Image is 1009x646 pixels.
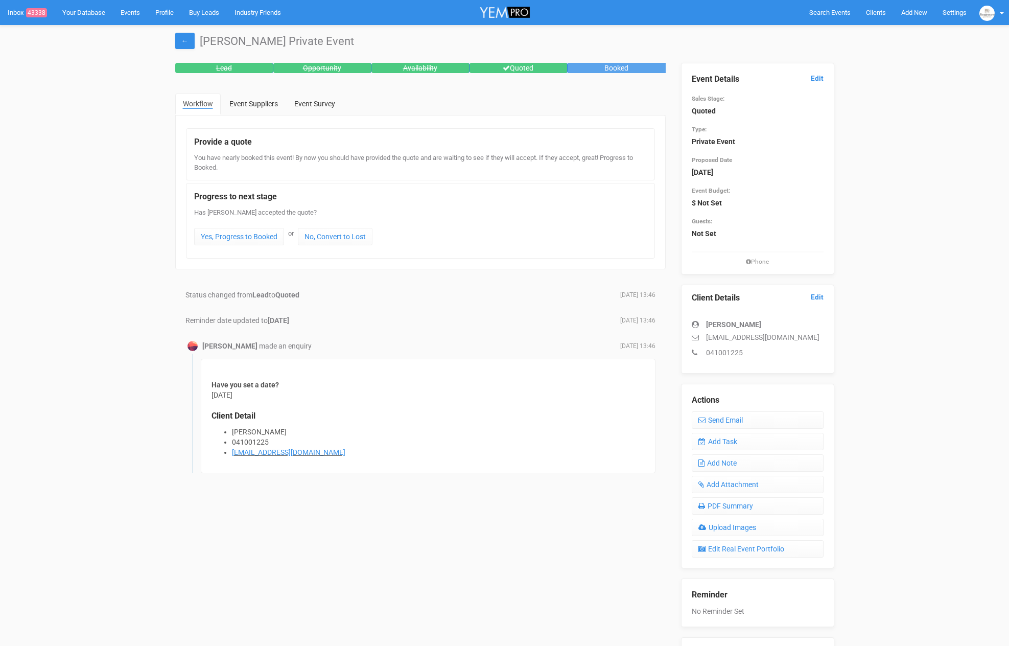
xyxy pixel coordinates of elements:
strong: Lead [252,291,269,299]
span: [DATE] 13:46 [620,291,655,299]
div: or [286,226,296,241]
small: Phone [692,258,824,266]
span: Status changed from to [185,291,299,299]
a: Send Email [692,411,824,429]
div: You have nearly booked this event! By now you should have provided the quote and are waiting to s... [194,153,647,172]
a: Edit Real Event Portfolio [692,540,824,558]
div: Availability [371,63,470,73]
legend: Actions [692,395,824,406]
a: Add Attachment [692,476,824,493]
span: Reminder date updated to [185,316,289,325]
b: [DATE] [268,316,289,325]
strong: $ Not Set [692,199,722,207]
strong: [PERSON_NAME] [706,320,761,329]
small: Type: [692,126,707,133]
legend: Client Detail [212,410,645,422]
div: No Reminder Set [692,579,824,616]
a: Edit [811,292,824,302]
span: [DATE] 13:46 [620,342,655,351]
strong: [PERSON_NAME] [202,342,257,350]
div: [DATE] [201,359,655,474]
div: Lead [175,63,273,73]
strong: Quoted [692,107,716,115]
strong: Private Event [692,137,735,146]
a: PDF Summary [692,497,824,515]
a: Upload Images [692,519,824,536]
legend: Progress to next stage [194,191,647,203]
img: BGLogo.jpg [979,6,995,21]
legend: Client Details [692,292,824,304]
strong: Not Set [692,229,716,238]
a: Add Note [692,454,824,472]
a: ← [175,33,195,49]
li: [PERSON_NAME] [232,427,645,437]
span: [DATE] 13:46 [620,316,655,325]
a: Edit [811,74,824,83]
span: 43338 [26,8,47,17]
small: Sales Stage: [692,95,724,102]
strong: [DATE] [692,168,713,176]
legend: Provide a quote [194,136,647,148]
small: Guests: [692,218,712,225]
li: 041001225 [232,437,645,447]
span: Search Events [809,9,851,16]
span: Add New [901,9,927,16]
a: Event Suppliers [222,94,286,114]
legend: Reminder [692,589,824,601]
a: Yes, Progress to Booked [194,228,284,245]
legend: Event Details [692,74,824,85]
strong: Quoted [275,291,299,299]
div: Quoted [470,63,568,73]
div: Opportunity [273,63,371,73]
div: Has [PERSON_NAME] accepted the quote? [194,208,647,250]
img: Profile Image [187,341,198,351]
div: Booked [568,63,666,73]
p: 041001225 [692,348,824,358]
a: Add Task [692,433,824,450]
a: Event Survey [287,94,343,114]
a: Workflow [175,94,221,115]
p: [EMAIL_ADDRESS][DOMAIN_NAME] [692,332,824,342]
h1: [PERSON_NAME] Private Event [175,35,834,48]
small: Event Budget: [692,187,730,194]
small: Proposed Date [692,156,732,164]
span: made an enquiry [259,342,312,350]
strong: Have you set a date? [212,381,279,389]
a: [EMAIL_ADDRESS][DOMAIN_NAME] [232,448,345,456]
span: Clients [866,9,886,16]
a: No, Convert to Lost [298,228,372,245]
